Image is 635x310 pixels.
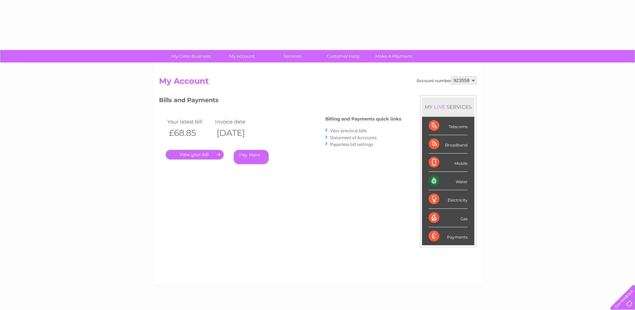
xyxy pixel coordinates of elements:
[429,190,468,209] div: Electricity
[417,76,476,84] div: Account number
[429,172,468,190] div: Water
[330,142,373,147] a: Paperless bill settings
[330,128,367,133] a: View previous bills
[213,126,261,140] th: [DATE]
[422,97,474,116] div: MY SERVICES
[166,126,214,140] th: £68.85
[330,135,377,140] a: Statement of Accounts
[366,50,421,62] a: Make A Payment
[429,117,468,135] div: Telecoms
[429,135,468,153] div: Broadband
[159,95,401,107] h3: Bills and Payments
[325,116,401,121] h4: Billing and Payments quick links
[429,227,468,245] div: Payments
[164,50,219,62] a: My Clear Business
[214,50,269,62] a: My Account
[213,117,261,126] td: Invoice date
[433,104,447,110] div: LIVE
[429,209,468,227] div: Gas
[316,50,371,62] a: Customer Help
[166,117,214,126] td: Your latest bill
[159,76,476,89] h2: My Account
[166,150,224,160] a: .
[265,50,320,62] a: Services
[234,150,269,164] a: Pay Here
[429,153,468,172] div: Mobile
